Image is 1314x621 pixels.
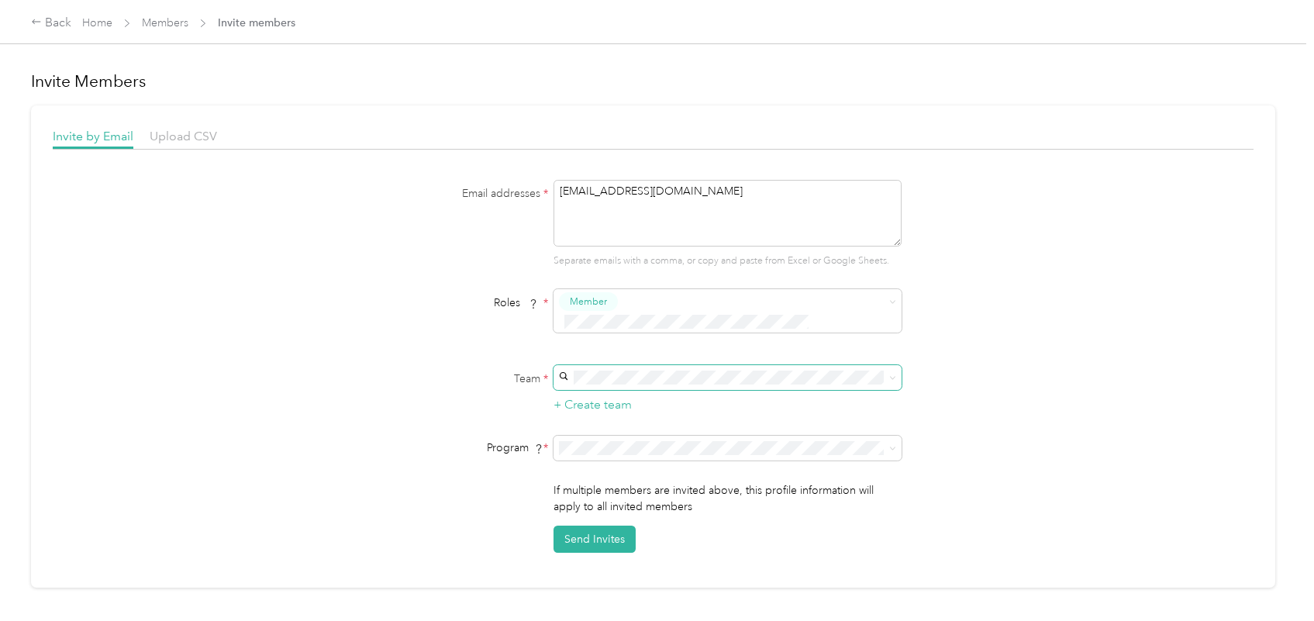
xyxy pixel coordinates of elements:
[570,295,607,309] span: Member
[82,16,112,29] a: Home
[554,526,636,553] button: Send Invites
[554,180,902,247] textarea: [EMAIL_ADDRESS][DOMAIN_NAME]
[31,71,1275,92] h1: Invite Members
[554,395,632,415] button: + Create team
[554,254,902,268] p: Separate emails with a comma, or copy and paste from Excel or Google Sheets.
[53,129,133,143] span: Invite by Email
[355,371,549,387] label: Team
[218,15,295,31] span: Invite members
[559,292,618,312] button: Member
[355,440,549,456] div: Program
[355,185,549,202] label: Email addresses
[31,14,71,33] div: Back
[142,16,188,29] a: Members
[554,482,902,515] p: If multiple members are invited above, this profile information will apply to all invited members
[488,291,543,315] span: Roles
[150,129,217,143] span: Upload CSV
[1227,534,1314,621] iframe: Everlance-gr Chat Button Frame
